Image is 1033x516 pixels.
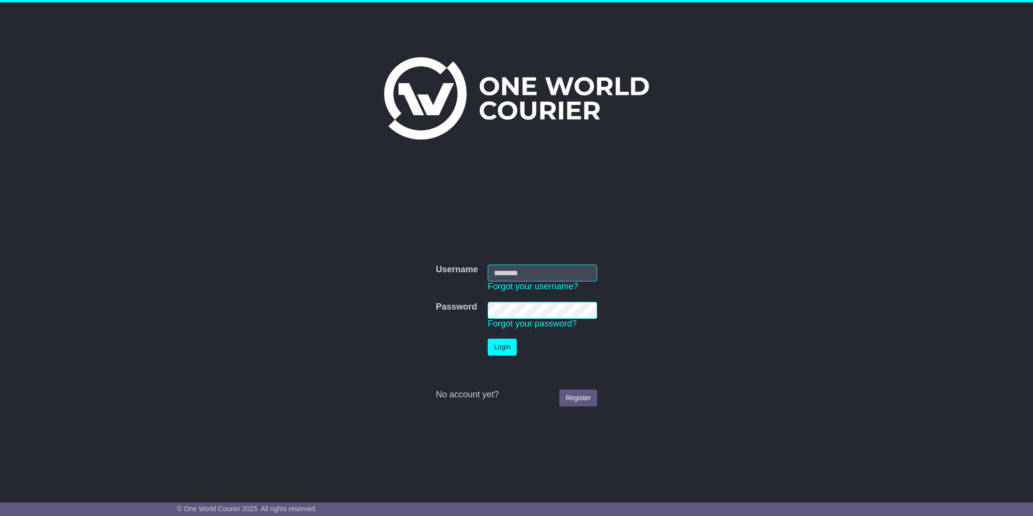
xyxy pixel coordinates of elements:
[177,505,317,513] span: © One World Courier 2025. All rights reserved.
[384,57,648,140] img: One World
[559,390,597,407] a: Register
[436,265,478,275] label: Username
[488,281,578,291] a: Forgot your username?
[436,302,477,313] label: Password
[488,319,577,328] a: Forgot your password?
[488,339,517,356] button: Login
[436,390,597,400] div: No account yet?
